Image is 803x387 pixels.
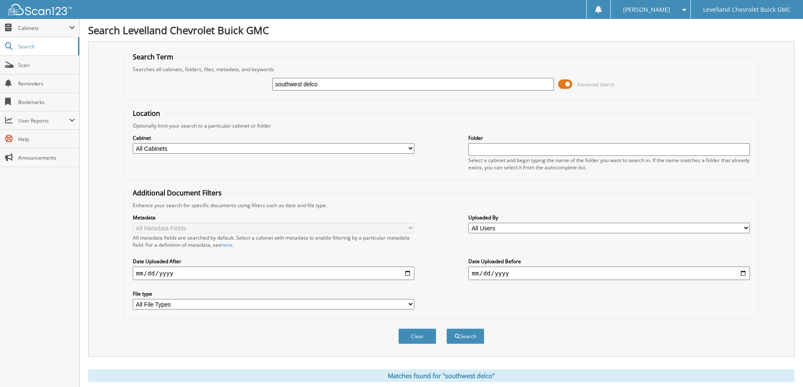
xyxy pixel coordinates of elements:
[133,267,414,280] input: start
[18,43,74,50] span: Search
[129,188,226,198] legend: Additional Document Filters
[577,81,615,88] span: Advanced Search
[129,202,754,209] div: Enhance your search for specific documents using filters such as date and file type.
[129,66,754,73] div: Searches all cabinets, folders, files, metadata, and keywords
[8,4,72,15] img: scan123-logo-white.svg
[18,80,75,87] span: Reminders
[468,157,750,171] div: Select a cabinet and begin typing the name of the folder you want to search in. If the name match...
[703,7,791,12] span: Levelland Chevrolet Buick GMC
[133,290,414,297] label: File type
[623,7,670,12] span: [PERSON_NAME]
[18,24,69,32] span: Cabinets
[221,241,232,248] a: here
[398,328,436,344] button: Clear
[18,154,75,161] span: Announcements
[129,52,177,61] legend: Search Term
[468,134,750,141] label: Folder
[18,117,69,124] span: User Reports
[446,328,484,344] button: Search
[133,214,414,221] label: Metadata
[133,234,414,248] div: All metadata fields are searched by default. Select a cabinet with metadata to enable filtering b...
[133,258,414,265] label: Date Uploaded After
[18,136,75,143] span: Help
[468,267,750,280] input: end
[129,109,164,118] legend: Location
[133,134,414,141] label: Cabinet
[88,23,795,37] h1: Search Levelland Chevrolet Buick GMC
[129,122,754,129] div: Optionally limit your search to a particular cabinet or folder
[88,369,795,382] div: Matches found for "southwest delco"
[18,99,75,106] span: Bookmarks
[468,258,750,265] label: Date Uploaded Before
[18,61,75,69] span: Scan
[468,214,750,221] label: Uploaded By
